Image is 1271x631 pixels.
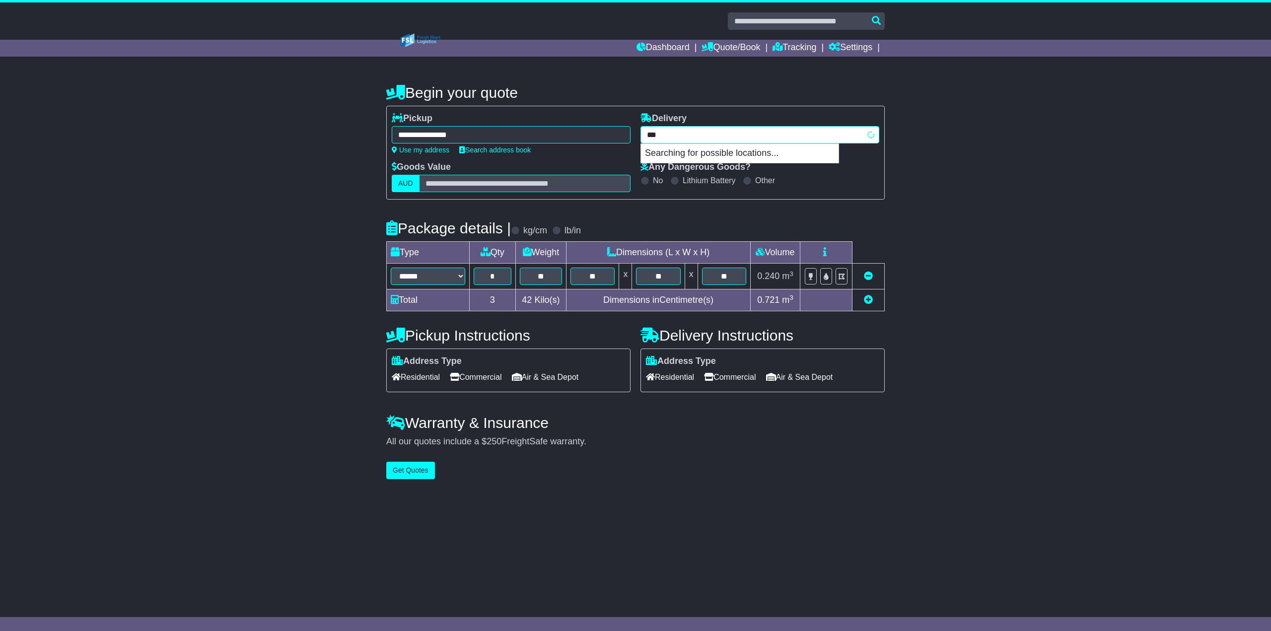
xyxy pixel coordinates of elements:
[789,270,793,278] sup: 3
[685,264,698,289] td: x
[515,289,566,311] td: Kilo(s)
[704,369,756,385] span: Commercial
[386,415,885,431] h4: Warranty & Insurance
[386,327,631,344] h4: Pickup Instructions
[515,242,566,264] td: Weight
[619,264,632,289] td: x
[640,126,879,143] typeahead: Please provide city
[646,356,716,367] label: Address Type
[750,242,800,264] td: Volume
[829,40,872,57] a: Settings
[782,271,793,281] span: m
[755,176,775,185] label: Other
[782,295,793,305] span: m
[683,176,736,185] label: Lithium Battery
[386,84,885,101] h4: Begin your quote
[789,294,793,301] sup: 3
[864,295,873,305] a: Add new item
[640,162,751,173] label: Any Dangerous Goods?
[757,271,779,281] span: 0.240
[386,462,435,479] button: Get Quotes
[757,295,779,305] span: 0.721
[387,289,470,311] td: Total
[392,113,432,124] label: Pickup
[566,289,751,311] td: Dimensions in Centimetre(s)
[636,40,690,57] a: Dashboard
[392,146,449,154] a: Use my address
[392,356,462,367] label: Address Type
[565,225,581,236] label: lb/in
[523,225,547,236] label: kg/cm
[387,242,470,264] td: Type
[392,162,451,173] label: Goods Value
[487,436,501,446] span: 250
[392,175,420,192] label: AUD
[641,144,839,163] p: Searching for possible locations...
[392,369,440,385] span: Residential
[450,369,501,385] span: Commercial
[386,220,511,236] h4: Package details |
[640,327,885,344] h4: Delivery Instructions
[470,289,516,311] td: 3
[640,113,687,124] label: Delivery
[773,40,816,57] a: Tracking
[459,146,531,154] a: Search address book
[512,369,579,385] span: Air & Sea Depot
[702,40,760,57] a: Quote/Book
[653,176,663,185] label: No
[646,369,694,385] span: Residential
[864,271,873,281] a: Remove this item
[566,242,751,264] td: Dimensions (L x W x H)
[522,295,532,305] span: 42
[766,369,833,385] span: Air & Sea Depot
[386,436,885,447] div: All our quotes include a $ FreightSafe warranty.
[470,242,516,264] td: Qty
